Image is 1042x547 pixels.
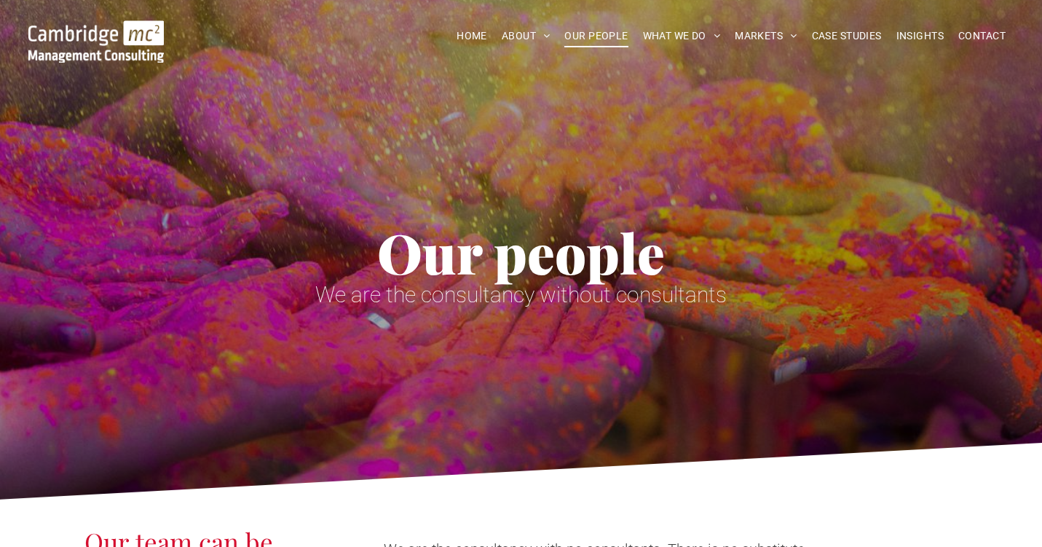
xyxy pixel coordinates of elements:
[636,25,728,47] a: WHAT WE DO
[494,25,558,47] a: ABOUT
[727,25,804,47] a: MARKETS
[315,282,727,307] span: We are the consultancy without consultants
[951,25,1013,47] a: CONTACT
[377,216,665,288] span: Our people
[557,25,635,47] a: OUR PEOPLE
[28,20,164,63] img: Go to Homepage
[449,25,494,47] a: HOME
[889,25,951,47] a: INSIGHTS
[805,25,889,47] a: CASE STUDIES
[28,23,164,38] a: Our People | Cambridge Management Consulting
